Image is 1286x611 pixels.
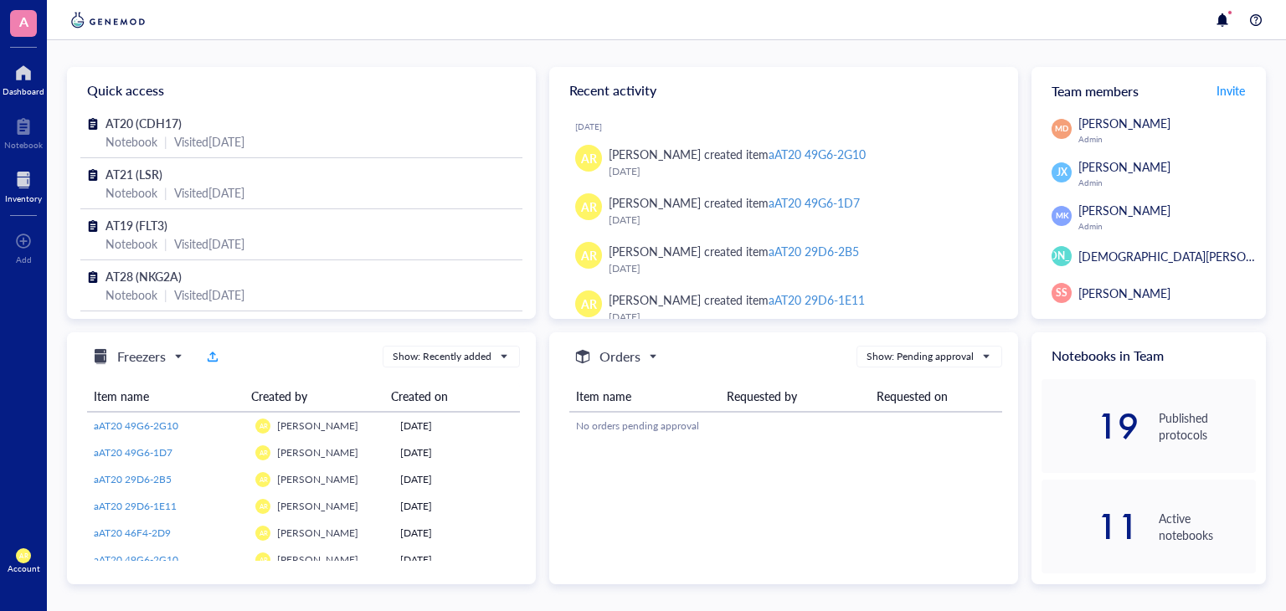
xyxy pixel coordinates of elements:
span: aAT20 49G6-2G10 [94,552,178,567]
span: aAT20 49G6-1D7 [94,445,172,460]
div: aAT20 29D6-2B5 [769,243,859,259]
a: AR[PERSON_NAME] created itemaAT20 49G6-2G10[DATE] [563,138,1005,187]
div: Notebook [4,140,43,150]
th: Requested by [720,381,871,412]
a: AR[PERSON_NAME] created itemaAT20 49G6-1D7[DATE] [563,187,1005,235]
a: Inventory [5,167,42,203]
div: Admin [1078,177,1256,187]
img: genemod-logo [67,10,149,30]
a: aAT20 29D6-2B5 [94,472,242,487]
span: AR [259,529,267,537]
a: AR[PERSON_NAME] created itemaAT20 29D6-1E11[DATE] [563,284,1005,332]
div: [DATE] [400,499,513,514]
th: Item name [569,381,720,412]
span: [PERSON_NAME] [1078,285,1170,301]
div: | [164,132,167,151]
div: Team members [1031,67,1266,114]
div: [DATE] [400,445,513,460]
span: [PERSON_NAME] [1078,202,1170,218]
span: aAT20 46F4-2D9 [94,526,171,540]
div: Quick access [67,67,536,114]
th: Item name [87,381,244,412]
div: 11 [1042,513,1139,540]
span: [PERSON_NAME] [277,418,358,433]
div: Visited [DATE] [174,132,244,151]
div: Recent activity [549,67,1018,114]
div: [DATE] [609,260,991,277]
div: | [164,183,167,202]
span: MK [1055,210,1067,222]
span: [PERSON_NAME] [1078,115,1170,131]
a: AR[PERSON_NAME] created itemaAT20 29D6-2B5[DATE] [563,235,1005,284]
th: Requested on [870,381,1002,412]
div: No orders pending approval [576,418,995,434]
span: aAT20 29D6-2B5 [94,472,172,486]
div: aAT20 29D6-1E11 [769,291,865,308]
div: 19 [1042,413,1139,439]
span: AR [581,149,597,167]
span: AT28 (NKG2A) [105,268,182,285]
a: aAT20 49G6-1D7 [94,445,242,460]
div: [DATE] [400,472,513,487]
a: aAT20 46F4-2D9 [94,526,242,541]
span: AR [259,502,267,510]
div: [DATE] [609,212,991,228]
span: AT19 (FLT3) [105,217,167,234]
button: Invite [1216,77,1246,104]
span: AR [581,198,597,216]
a: aAT20 49G6-2G10 [94,552,242,567]
span: AT20 (CDH17) [105,115,182,131]
a: aAT20 29D6-1E11 [94,499,242,514]
div: Visited [DATE] [174,183,244,202]
span: AR [581,246,597,264]
span: [PERSON_NAME] [277,499,358,513]
div: [DATE] [609,163,991,180]
div: Notebook [105,234,157,253]
a: Dashboard [3,59,44,96]
div: Visited [DATE] [174,285,244,304]
div: [PERSON_NAME] created item [609,242,859,260]
div: [PERSON_NAME] created item [609,145,866,163]
span: aAT20 49G6-2G10 [94,418,178,433]
h5: Freezers [117,347,166,367]
span: AT21 (LSR) [105,166,162,182]
div: Inventory [5,193,42,203]
div: Notebooks in Team [1031,332,1266,379]
div: Show: Recently added [393,349,491,364]
span: AR [259,422,267,429]
div: [DATE] [575,121,1005,131]
span: AR [259,556,267,563]
span: [PERSON_NAME] [1078,158,1170,175]
span: AR [19,552,28,559]
span: [PERSON_NAME] [277,445,358,460]
div: Dashboard [3,86,44,96]
div: [PERSON_NAME] created item [609,193,860,212]
div: Show: Pending approval [867,349,974,364]
div: aAT20 49G6-2G10 [769,146,866,162]
h5: Orders [599,347,640,367]
div: Visited [DATE] [174,234,244,253]
div: Published protocols [1159,409,1256,443]
div: | [164,234,167,253]
div: aAT20 49G6-1D7 [769,194,860,211]
div: Admin [1078,134,1256,144]
span: aAT20 29D6-1E11 [94,499,177,513]
span: AR [259,475,267,483]
span: [PERSON_NAME] [1021,249,1103,264]
span: A [19,11,28,32]
th: Created by [244,381,384,412]
div: [DATE] [400,552,513,567]
div: | [164,285,167,304]
a: aAT20 49G6-2G10 [94,418,242,434]
div: [DATE] [400,526,513,541]
div: [PERSON_NAME] created item [609,290,865,309]
span: [PERSON_NAME] [277,552,358,567]
div: Notebook [105,183,157,202]
a: Notebook [4,113,43,150]
span: MD [1055,123,1068,135]
div: Notebook [105,285,157,304]
div: Admin [1078,221,1256,231]
span: SS [1056,285,1067,300]
th: Created on [384,381,507,412]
